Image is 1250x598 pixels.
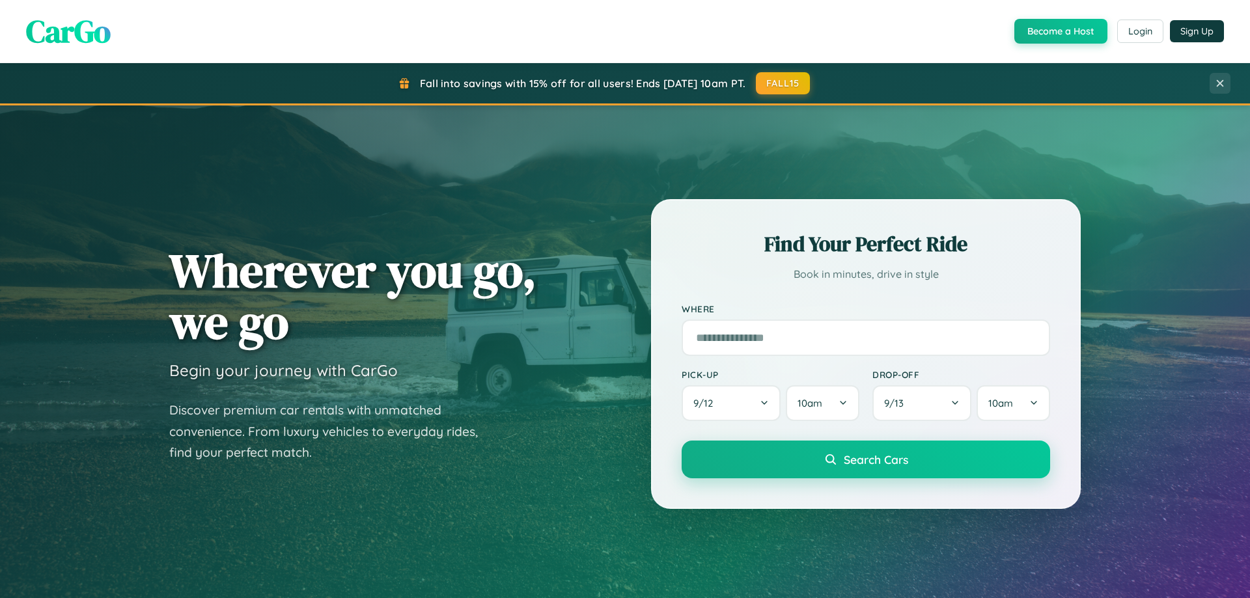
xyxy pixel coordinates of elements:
[988,397,1013,409] span: 10am
[169,245,536,347] h1: Wherever you go, we go
[756,72,811,94] button: FALL15
[693,397,719,409] span: 9 / 12
[977,385,1050,421] button: 10am
[169,400,495,463] p: Discover premium car rentals with unmatched convenience. From luxury vehicles to everyday rides, ...
[1117,20,1163,43] button: Login
[798,397,822,409] span: 10am
[884,397,910,409] span: 9 / 13
[844,452,908,467] span: Search Cars
[786,385,859,421] button: 10am
[682,369,859,380] label: Pick-up
[420,77,746,90] span: Fall into savings with 15% off for all users! Ends [DATE] 10am PT.
[682,265,1050,284] p: Book in minutes, drive in style
[682,230,1050,258] h2: Find Your Perfect Ride
[26,10,111,53] span: CarGo
[682,385,781,421] button: 9/12
[872,369,1050,380] label: Drop-off
[872,385,971,421] button: 9/13
[682,441,1050,478] button: Search Cars
[169,360,398,380] h3: Begin your journey with CarGo
[1014,19,1107,44] button: Become a Host
[682,303,1050,314] label: Where
[1170,20,1224,42] button: Sign Up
